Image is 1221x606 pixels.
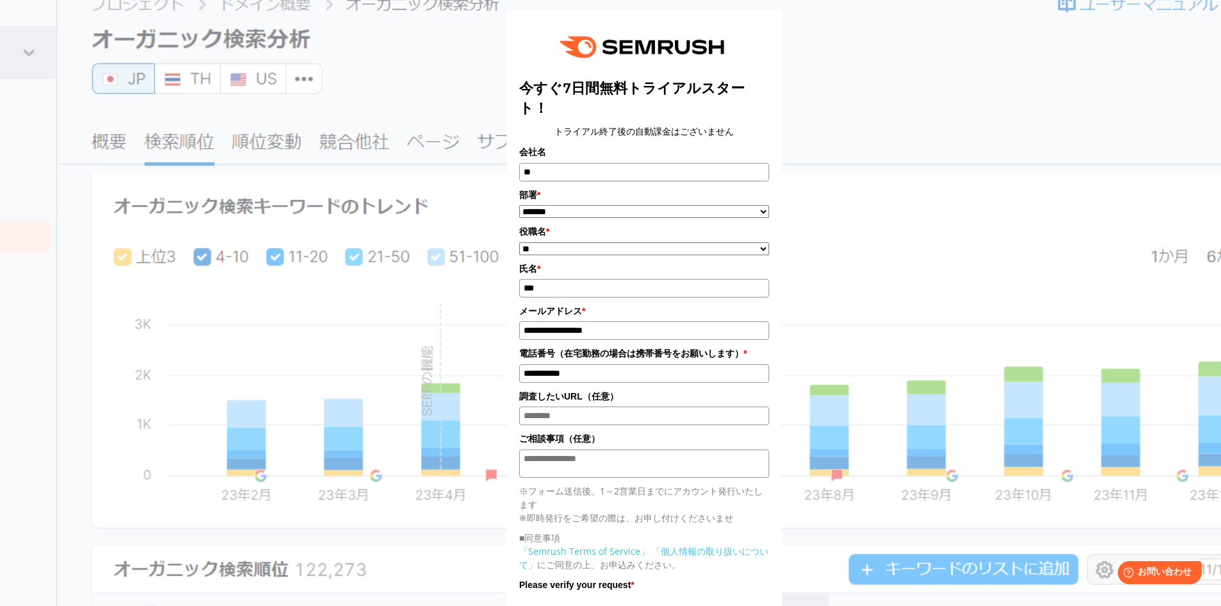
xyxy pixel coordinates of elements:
label: メールアドレス [519,304,769,318]
center: トライアル終了後の自動課金はございません [519,124,769,139]
p: にご同意の上、お申込みください。 [519,544,769,571]
label: ご相談事項（任意） [519,432,769,446]
label: 会社名 [519,145,769,159]
label: 役職名 [519,224,769,239]
iframe: Help widget launcher [1107,556,1207,592]
label: Please verify your request [519,578,769,592]
label: 部署 [519,188,769,202]
label: 氏名 [519,262,769,276]
img: e6a379fe-ca9f-484e-8561-e79cf3a04b3f.png [551,22,738,72]
a: 「個人情報の取り扱いについて」 [519,545,768,571]
p: ■同意事項 [519,531,769,544]
label: 電話番号（在宅勤務の場合は携帯番号をお願いします） [519,346,769,360]
p: ※フォーム送信後、1～2営業日までにアカウント発行いたします ※即時発行をご希望の際は、お申し付けくださいませ [519,484,769,525]
a: 「Semrush Terms of Service」 [519,545,649,557]
label: 調査したいURL（任意） [519,389,769,403]
title: 今すぐ7日間無料トライアルスタート！ [519,78,769,118]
